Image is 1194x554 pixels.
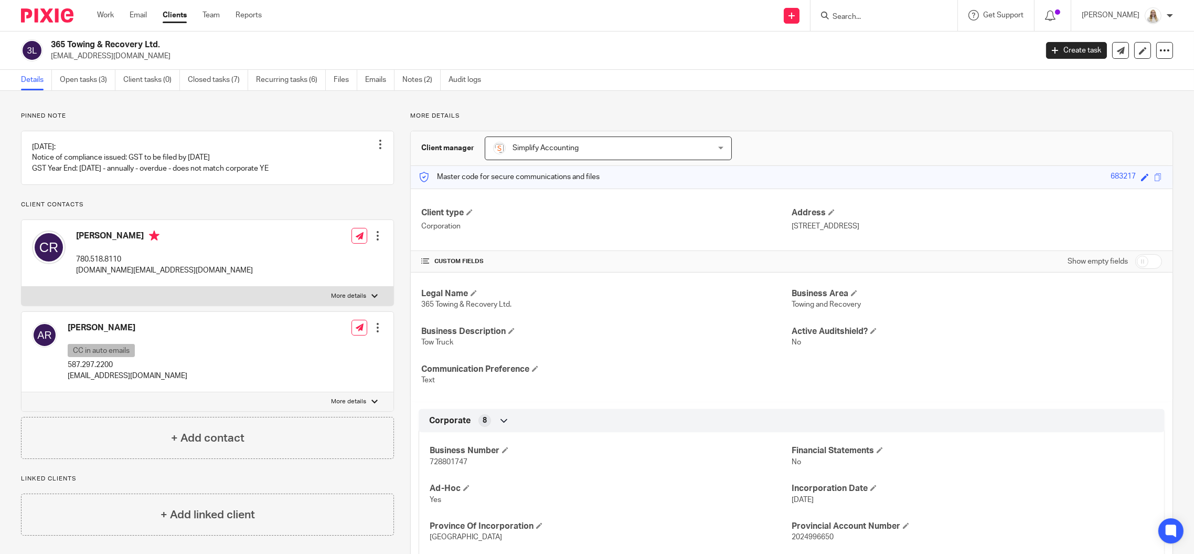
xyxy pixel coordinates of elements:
span: 728801747 [430,458,467,466]
img: svg%3E [21,39,43,61]
a: Files [334,70,357,90]
p: Master code for secure communications and files [419,172,600,182]
p: More details [331,398,366,406]
a: Email [130,10,147,20]
span: [DATE] [792,496,814,504]
span: No [792,339,801,346]
span: Get Support [983,12,1024,19]
p: More details [410,112,1173,120]
p: 780.518.8110 [76,254,253,265]
img: svg%3E [32,231,66,264]
label: Show empty fields [1068,256,1128,267]
a: Details [21,70,52,90]
span: 2024996650 [792,534,834,541]
a: Emails [365,70,395,90]
p: [PERSON_NAME] [1082,10,1139,20]
h4: + Add linked client [161,507,255,523]
h4: Province Of Incorporation [430,521,792,532]
div: 683217 [1111,171,1136,183]
span: Text [421,377,435,384]
input: Search [831,13,926,22]
p: Corporation [421,221,792,232]
h4: Business Area [792,288,1162,299]
img: svg%3E [32,322,57,348]
span: Simplify Accounting [513,144,579,152]
a: Clients [163,10,187,20]
h4: Communication Preference [421,364,792,375]
h4: Active Auditshield? [792,326,1162,337]
h4: Client type [421,207,792,218]
a: Open tasks (3) [60,70,115,90]
p: More details [331,292,366,300]
h4: + Add contact [171,430,244,446]
a: Work [97,10,114,20]
i: Primary [149,231,159,241]
a: Closed tasks (7) [188,70,248,90]
p: [STREET_ADDRESS] [792,221,1162,232]
h4: Ad-Hoc [430,483,792,494]
img: Headshot%2011-2024%20white%20background%20square%202.JPG [1145,7,1161,24]
h4: Legal Name [421,288,792,299]
span: Towing and Recovery [792,301,861,308]
img: Screenshot%202023-11-29%20141159.png [493,142,506,154]
p: [EMAIL_ADDRESS][DOMAIN_NAME] [51,51,1030,61]
p: [DOMAIN_NAME][EMAIL_ADDRESS][DOMAIN_NAME] [76,265,253,276]
a: Team [202,10,220,20]
img: Pixie [21,8,73,23]
p: CC in auto emails [68,344,135,357]
h4: CUSTOM FIELDS [421,257,792,266]
h4: Address [792,207,1162,218]
a: Notes (2) [402,70,441,90]
h3: Client manager [421,143,474,153]
h4: Business Description [421,326,792,337]
a: Reports [236,10,262,20]
span: [GEOGRAPHIC_DATA] [430,534,502,541]
h2: 365 Towing & Recovery Ltd. [51,39,835,50]
span: Yes [430,496,441,504]
p: [EMAIL_ADDRESS][DOMAIN_NAME] [68,371,187,381]
span: 8 [483,415,487,426]
p: Pinned note [21,112,394,120]
a: Create task [1046,42,1107,59]
span: Corporate [429,415,471,426]
a: Audit logs [449,70,489,90]
p: 587.297.2200 [68,360,187,370]
span: No [792,458,801,466]
h4: [PERSON_NAME] [68,322,187,333]
span: Tow Truck [421,339,453,346]
h4: Financial Statements [792,445,1154,456]
h4: Business Number [430,445,792,456]
h4: Incorporation Date [792,483,1154,494]
a: Recurring tasks (6) [256,70,326,90]
a: Client tasks (0) [123,70,180,90]
h4: Provincial Account Number [792,521,1154,532]
span: 365 Towing & Recovery Ltd. [421,301,511,308]
p: Client contacts [21,201,394,209]
h4: [PERSON_NAME] [76,231,253,244]
p: Linked clients [21,475,394,483]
